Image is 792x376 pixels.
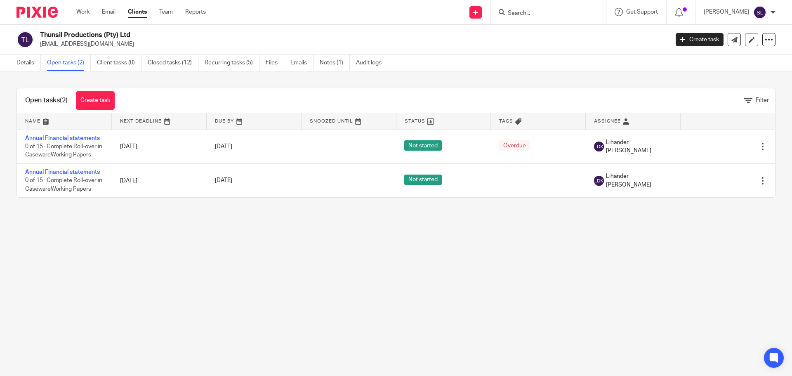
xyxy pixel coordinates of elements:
[753,6,766,19] img: svg%3E
[756,97,769,103] span: Filter
[310,119,353,123] span: Snoozed Until
[507,10,581,17] input: Search
[594,142,604,151] img: svg%3E
[626,9,658,15] span: Get Support
[185,8,206,16] a: Reports
[40,40,663,48] p: [EMAIL_ADDRESS][DOMAIN_NAME]
[76,8,90,16] a: Work
[704,8,749,16] p: [PERSON_NAME]
[606,172,672,189] span: Lihander [PERSON_NAME]
[16,55,41,71] a: Details
[606,138,672,155] span: Lihander [PERSON_NAME]
[60,97,68,104] span: (2)
[148,55,198,71] a: Closed tasks (12)
[16,31,34,48] img: svg%3E
[159,8,173,16] a: Team
[76,91,115,110] a: Create task
[25,96,68,105] h1: Open tasks
[215,144,232,149] span: [DATE]
[128,8,147,16] a: Clients
[25,144,102,158] span: 0 of 15 · Complete Roll-over in CasewareWorking Papers
[25,135,100,141] a: Annual Financial statements
[290,55,313,71] a: Emails
[205,55,259,71] a: Recurring tasks (5)
[356,55,388,71] a: Audit logs
[215,178,232,184] span: [DATE]
[405,119,425,123] span: Status
[25,169,100,175] a: Annual Financial statements
[47,55,91,71] a: Open tasks (2)
[112,163,207,197] td: [DATE]
[102,8,115,16] a: Email
[499,177,577,185] div: ---
[112,130,207,163] td: [DATE]
[320,55,350,71] a: Notes (1)
[594,176,604,186] img: svg%3E
[16,7,58,18] img: Pixie
[676,33,724,46] a: Create task
[404,140,442,151] span: Not started
[266,55,284,71] a: Files
[25,178,102,192] span: 0 of 15 · Complete Roll-over in CasewareWorking Papers
[40,31,539,40] h2: Thunsil Productions (Pty) Ltd
[404,175,442,185] span: Not started
[499,119,513,123] span: Tags
[499,140,530,151] span: Overdue
[97,55,141,71] a: Client tasks (0)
